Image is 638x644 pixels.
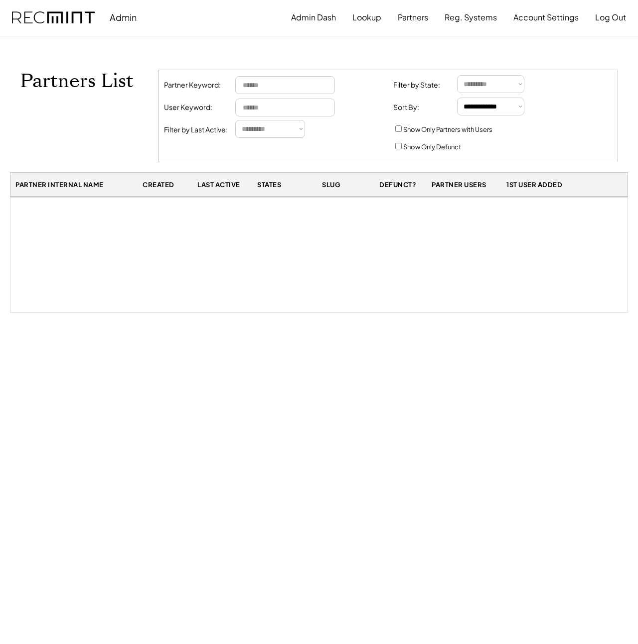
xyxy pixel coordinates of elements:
h1: Partners List [20,70,134,93]
label: Show Only Partners with Users [403,125,492,133]
div: PARTNER USERS [432,180,491,189]
button: Log Out [595,7,626,27]
div: DEFUNCT? [379,180,417,189]
div: Filter by Last Active: [164,125,231,135]
div: SLUG [322,180,359,189]
div: 1ST USER ADDED [506,180,564,189]
div: Sort By: [393,103,453,112]
button: Lookup [352,7,381,27]
div: STATES [257,180,307,189]
div: LAST ACTIVE [197,180,242,189]
button: Reg. Systems [445,7,497,27]
div: CREATED [143,180,182,189]
div: Filter by State: [393,80,453,90]
label: Show Only Defunct [403,143,461,151]
button: Admin Dash [291,7,336,27]
div: User Keyword: [164,103,231,112]
button: Partners [398,7,428,27]
button: Account Settings [513,7,579,27]
img: recmint-logotype%403x.png [12,11,95,24]
div: PARTNER INTERNAL NAME [15,180,128,189]
div: Partner Keyword: [164,80,231,90]
div: Admin [110,11,137,23]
